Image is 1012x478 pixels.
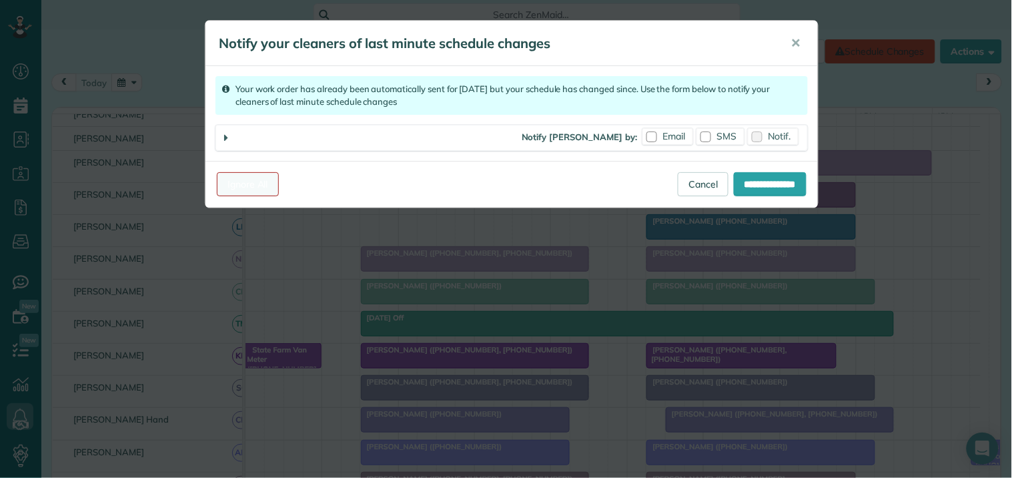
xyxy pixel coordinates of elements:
h5: Notify your cleaners of last minute schedule changes [219,34,773,53]
span: Notif. [769,130,791,142]
span: Email [663,130,686,142]
span: SMS [717,130,737,142]
span: ✕ [791,35,801,51]
a: Ignore All [217,172,279,196]
a: Cancel [678,172,728,196]
div: Your work order has already been automatically sent for [DATE] but your schedule has changed sinc... [215,76,808,115]
strong: Notify [PERSON_NAME] by: [522,131,637,145]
